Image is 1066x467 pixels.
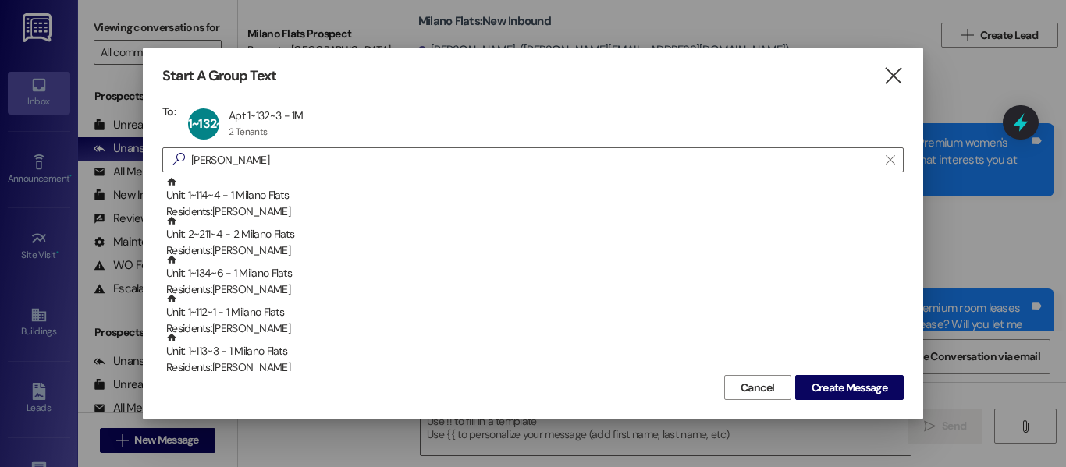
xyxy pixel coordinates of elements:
input: Search for any contact or apartment [191,149,878,171]
div: Unit: 2~211~4 - 2 Milano Flats [166,215,904,260]
div: Unit: 1~112~1 - 1 Milano FlatsResidents:[PERSON_NAME] [162,293,904,332]
div: Residents: [PERSON_NAME] [166,242,904,259]
div: Residents: [PERSON_NAME] [166,359,904,376]
div: Apt 1~132~3 - 1M [229,108,304,122]
div: Unit: 1~112~1 - 1 Milano Flats [166,293,904,338]
button: Cancel [724,375,791,400]
div: Unit: 1~134~6 - 1 Milano Flats [166,254,904,299]
span: Create Message [812,380,887,396]
h3: To: [162,104,176,119]
button: Clear text [878,148,903,172]
div: Residents: [PERSON_NAME] [166,203,904,220]
i:  [883,68,904,84]
button: Create Message [795,375,904,400]
div: 2 Tenants [229,126,268,138]
div: Unit: 1~114~4 - 1 Milano Flats [166,176,904,221]
h3: Start A Group Text [162,67,276,85]
div: Residents: [PERSON_NAME] [166,320,904,337]
div: Unit: 1~114~4 - 1 Milano FlatsResidents:[PERSON_NAME] [162,176,904,215]
div: Unit: 1~113~3 - 1 Milano Flats [166,332,904,377]
div: Residents: [PERSON_NAME] [166,281,904,298]
div: Unit: 1~113~3 - 1 Milano FlatsResidents:[PERSON_NAME] [162,332,904,371]
i:  [886,154,894,166]
div: Unit: 1~134~6 - 1 Milano FlatsResidents:[PERSON_NAME] [162,254,904,293]
span: 1~132~3 [188,115,229,132]
span: Cancel [741,380,775,396]
i:  [166,151,191,168]
div: Unit: 2~211~4 - 2 Milano FlatsResidents:[PERSON_NAME] [162,215,904,254]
